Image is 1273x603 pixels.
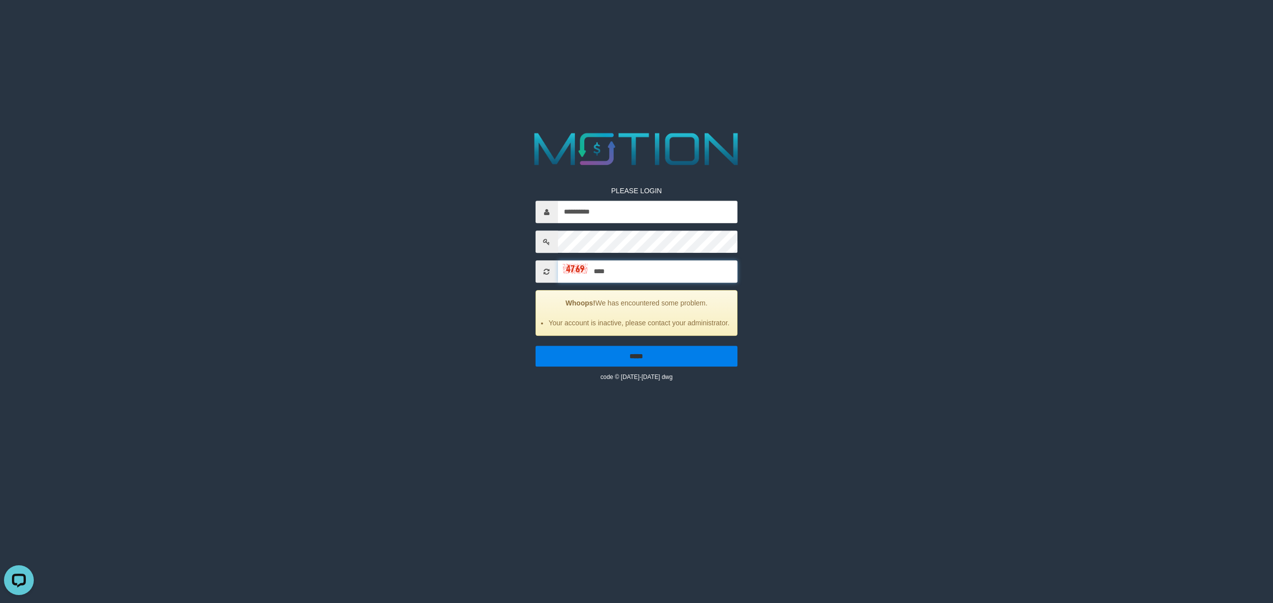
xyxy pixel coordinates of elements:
li: Your account is inactive, please contact your administrator. [548,318,730,328]
img: MOTION_logo.png [525,127,748,171]
div: We has encountered some problem. [536,290,738,336]
strong: Whoops! [565,299,595,307]
small: code © [DATE]-[DATE] dwg [600,374,672,380]
img: captcha [563,264,588,274]
p: PLEASE LOGIN [536,186,738,196]
button: Open LiveChat chat widget [4,4,34,34]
